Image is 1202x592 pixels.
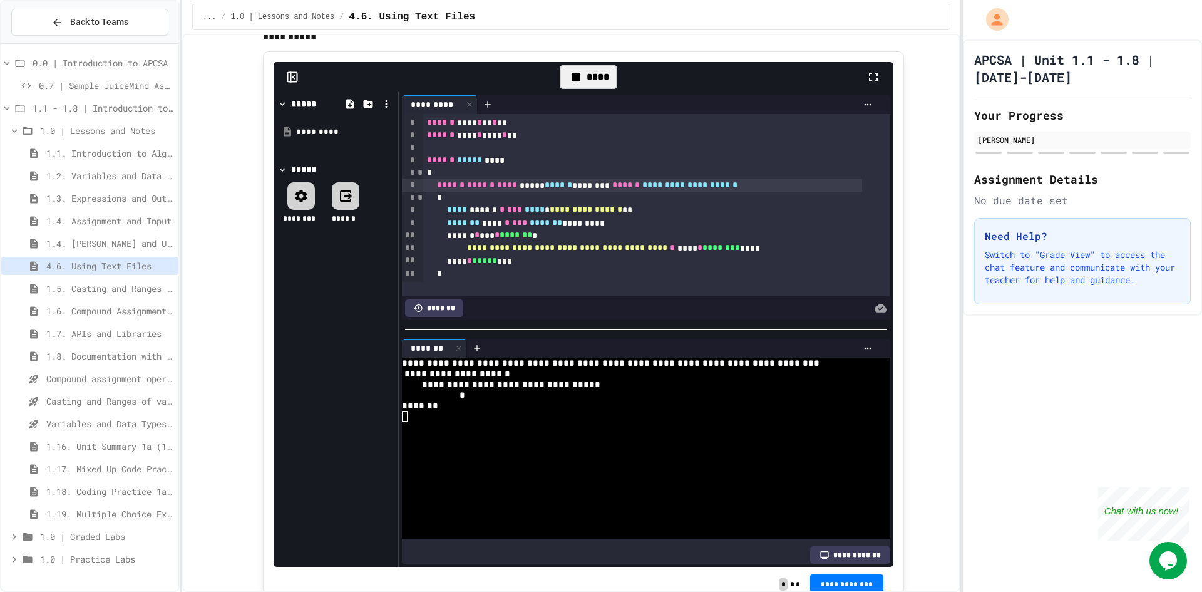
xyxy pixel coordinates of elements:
[46,440,173,453] span: 1.16. Unit Summary 1a (1.1-1.6)
[978,134,1187,145] div: [PERSON_NAME]
[221,12,225,22] span: /
[349,9,475,24] span: 4.6. Using Text Files
[46,237,173,250] span: 1.4. [PERSON_NAME] and User Input
[33,56,173,70] span: 0.0 | Introduction to APCSA
[46,259,173,273] span: 4.6. Using Text Files
[46,507,173,521] span: 1.19. Multiple Choice Exercises for Unit 1a (1.1-1.6)
[985,249,1180,286] p: Switch to "Grade View" to access the chat feature and communicate with your teacher for help and ...
[46,462,173,475] span: 1.17. Mixed Up Code Practice 1.1-1.6
[339,12,344,22] span: /
[46,192,173,205] span: 1.3. Expressions and Output [New]
[1098,487,1189,541] iframe: chat widget
[39,79,173,92] span: 0.7 | Sample JuiceMind Assignment - [GEOGRAPHIC_DATA]
[46,350,173,363] span: 1.8. Documentation with Comments and Preconditions
[974,51,1191,86] h1: APCSA | Unit 1.1 - 1.8 | [DATE]-[DATE]
[40,553,173,566] span: 1.0 | Practice Labs
[11,9,168,36] button: Back to Teams
[1149,542,1189,579] iframe: chat widget
[985,229,1180,244] h3: Need Help?
[46,282,173,295] span: 1.5. Casting and Ranges of Values
[46,485,173,498] span: 1.18. Coding Practice 1a (1.1-1.6)
[203,12,217,22] span: ...
[40,124,173,137] span: 1.0 | Lessons and Notes
[46,372,173,385] span: Compound assignment operators - Quiz
[46,395,173,408] span: Casting and Ranges of variables - Quiz
[231,12,335,22] span: 1.0 | Lessons and Notes
[46,147,173,160] span: 1.1. Introduction to Algorithms, Programming, and Compilers
[46,327,173,340] span: 1.7. APIs and Libraries
[46,214,173,227] span: 1.4. Assignment and Input
[973,5,1012,34] div: My Account
[40,530,173,543] span: 1.0 | Graded Labs
[33,101,173,115] span: 1.1 - 1.8 | Introduction to Java
[974,106,1191,124] h2: Your Progress
[46,169,173,182] span: 1.2. Variables and Data Types
[974,170,1191,188] h2: Assignment Details
[70,16,128,29] span: Back to Teams
[46,304,173,318] span: 1.6. Compound Assignment Operators
[46,417,173,430] span: Variables and Data Types - Quiz
[974,193,1191,208] div: No due date set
